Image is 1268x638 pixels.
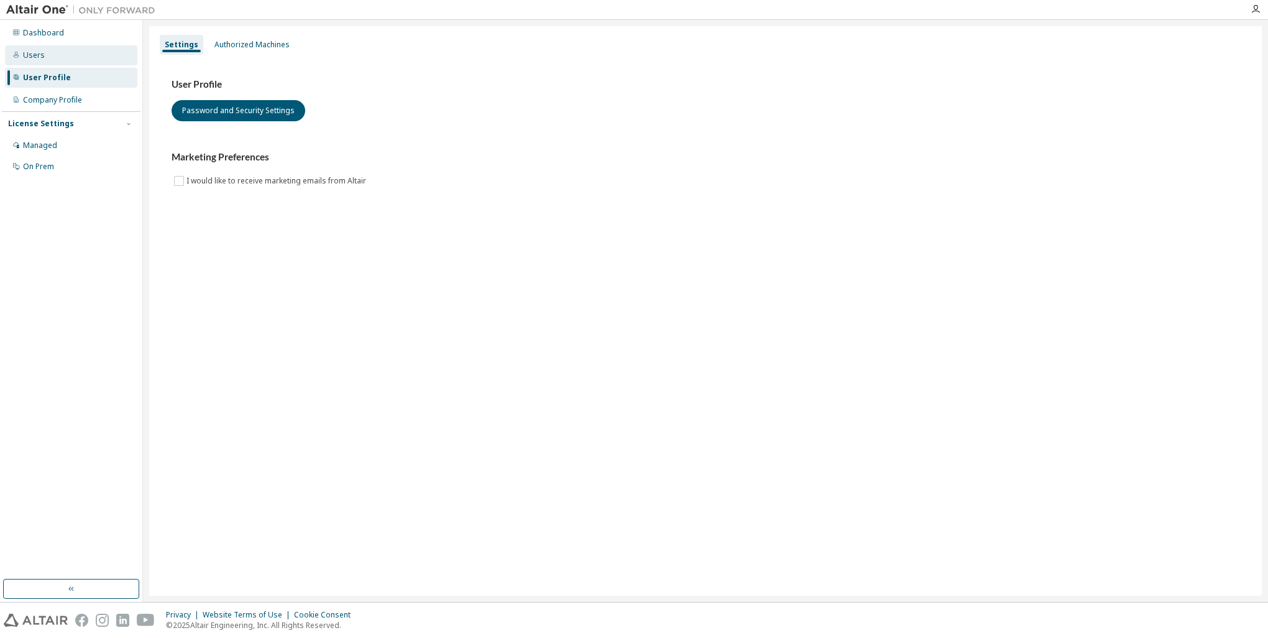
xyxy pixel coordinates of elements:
[4,614,68,627] img: altair_logo.svg
[23,141,57,150] div: Managed
[172,151,1239,164] h3: Marketing Preferences
[137,614,155,627] img: youtube.svg
[23,28,64,38] div: Dashboard
[166,610,203,620] div: Privacy
[214,40,290,50] div: Authorized Machines
[75,614,88,627] img: facebook.svg
[172,78,1239,91] h3: User Profile
[203,610,294,620] div: Website Terms of Use
[96,614,109,627] img: instagram.svg
[8,119,74,129] div: License Settings
[165,40,198,50] div: Settings
[23,50,45,60] div: Users
[186,173,369,188] label: I would like to receive marketing emails from Altair
[23,162,54,172] div: On Prem
[116,614,129,627] img: linkedin.svg
[23,95,82,105] div: Company Profile
[23,73,71,83] div: User Profile
[172,100,305,121] button: Password and Security Settings
[6,4,162,16] img: Altair One
[166,620,358,631] p: © 2025 Altair Engineering, Inc. All Rights Reserved.
[294,610,358,620] div: Cookie Consent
